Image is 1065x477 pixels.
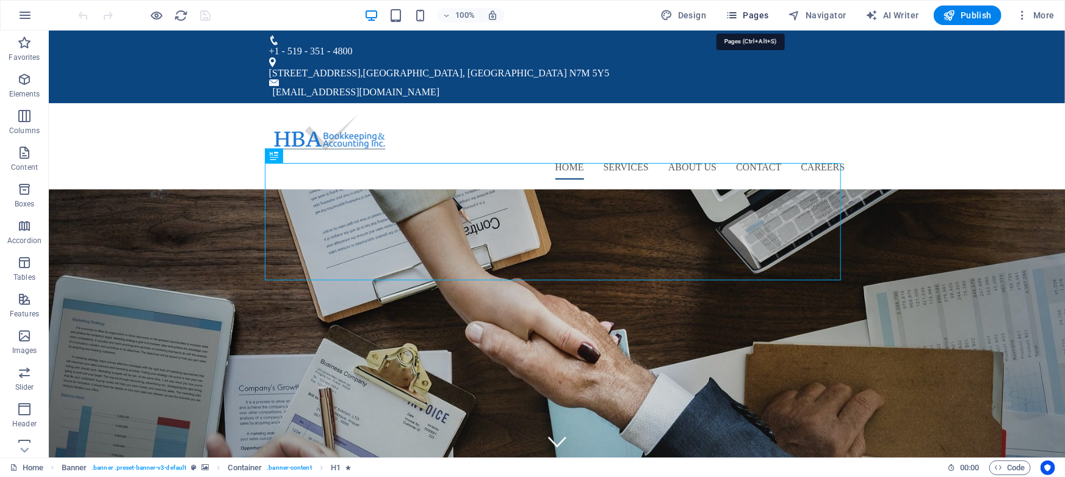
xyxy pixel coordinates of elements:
[995,461,1025,475] span: Code
[13,272,35,282] p: Tables
[866,9,919,21] span: AI Writer
[10,309,39,319] p: Features
[331,461,341,475] span: Click to select. Double-click to edit
[487,10,498,21] i: On resize automatically adjust zoom level to fit chosen device.
[1041,461,1055,475] button: Usercentrics
[455,8,475,23] h6: 100%
[267,461,311,475] span: . banner-content
[960,461,979,475] span: 00 00
[9,53,40,62] p: Favorites
[15,382,34,392] p: Slider
[726,9,768,21] span: Pages
[62,461,352,475] nav: breadcrumb
[10,461,43,475] a: Click to cancel selection. Double-click to open Pages
[437,8,480,23] button: 100%
[345,464,351,471] i: Element contains an animation
[1016,9,1055,21] span: More
[7,236,42,246] p: Accordion
[784,5,851,25] button: Navigator
[656,5,712,25] div: Design (Ctrl+Alt+Y)
[789,9,847,21] span: Navigator
[947,461,980,475] h6: Session time
[721,5,773,25] button: Pages
[191,464,197,471] i: This element is a customizable preset
[1011,5,1060,25] button: More
[934,5,1002,25] button: Publish
[15,199,35,209] p: Boxes
[944,9,992,21] span: Publish
[9,126,40,136] p: Columns
[12,346,37,355] p: Images
[175,9,189,23] i: Reload page
[201,464,209,471] i: This element contains a background
[969,463,970,472] span: :
[92,461,186,475] span: . banner .preset-banner-v3-default
[228,461,262,475] span: Click to select. Double-click to edit
[661,9,707,21] span: Design
[150,8,164,23] button: Click here to leave preview mode and continue editing
[861,5,924,25] button: AI Writer
[656,5,712,25] button: Design
[989,461,1031,475] button: Code
[12,419,37,429] p: Header
[11,162,38,172] p: Content
[9,89,40,99] p: Elements
[174,8,189,23] button: reload
[62,461,87,475] span: Click to select. Double-click to edit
